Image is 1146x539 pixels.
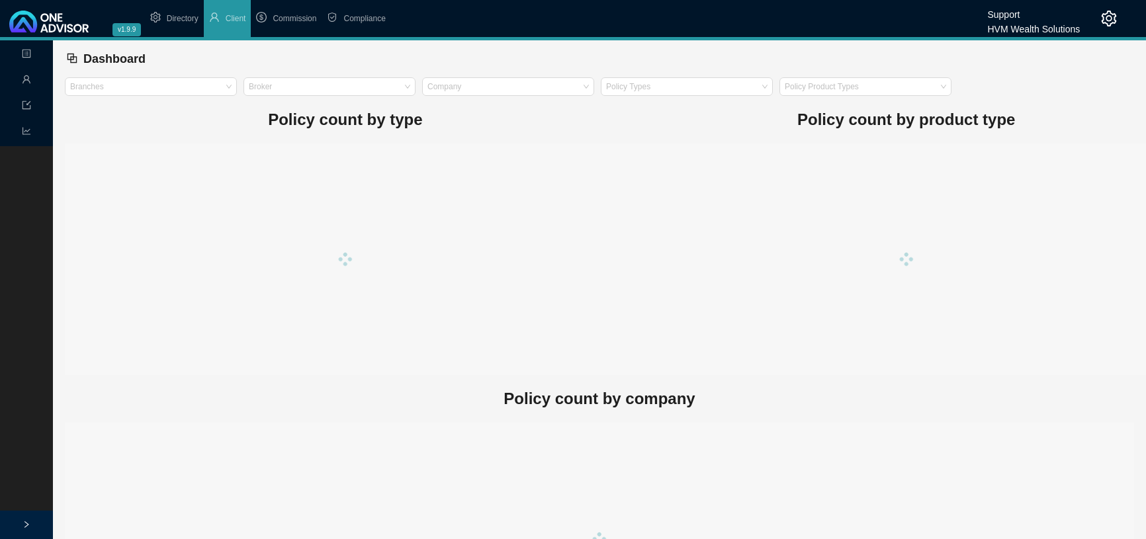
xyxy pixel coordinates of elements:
span: line-chart [22,121,31,144]
span: Directory [167,14,198,23]
span: Dashboard [83,52,146,65]
span: setting [150,12,161,22]
span: Compliance [343,14,385,23]
h1: Policy count by company [65,386,1134,412]
span: profile [22,44,31,67]
span: user [209,12,220,22]
img: 2df55531c6924b55f21c4cf5d4484680-logo-light.svg [9,11,89,32]
h1: Policy count by type [65,106,626,133]
span: dollar [256,12,267,22]
div: Support [987,3,1080,18]
span: right [22,520,30,528]
span: Commission [273,14,316,23]
div: HVM Wealth Solutions [987,18,1080,32]
span: v1.9.9 [112,23,141,36]
span: Client [226,14,246,23]
span: setting [1101,11,1117,26]
span: user [22,69,31,93]
span: import [22,95,31,118]
span: safety [327,12,337,22]
span: block [66,52,78,64]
